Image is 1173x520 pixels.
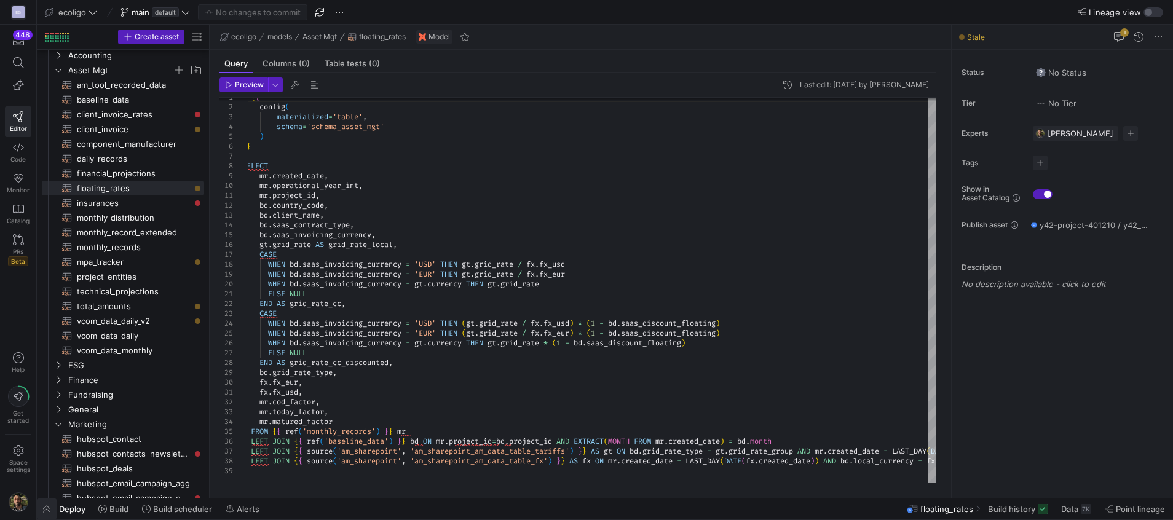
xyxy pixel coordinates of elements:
span: Point lineage [1116,504,1165,514]
a: EG [5,2,31,23]
div: 17 [219,250,233,259]
span: saas_invoicing_currency [302,279,401,289]
button: Build [93,498,134,519]
span: bd [608,318,617,328]
span: bd [259,200,268,210]
span: . [268,230,272,240]
span: . [268,171,272,181]
span: SELECT [242,161,268,171]
button: No tierNo Tier [1033,95,1080,111]
div: Press SPACE to select this row. [42,166,204,181]
div: 3 [219,112,233,122]
span: Experts [962,129,1023,138]
p: No description available - click to edit [962,279,1168,289]
span: END [259,299,272,309]
span: AS [315,240,324,250]
span: . [470,259,475,269]
span: 'table' [333,112,363,122]
a: monthly_record_extended​​​​​​​​​​ [42,225,204,240]
span: main [132,7,149,17]
span: ) [716,318,720,328]
span: Columns [263,60,310,68]
span: saas_discount_floating [621,318,716,328]
a: component_manufacturer​​​​​​​​​​ [42,136,204,151]
a: mpa_tracker​​​​​​​​​​ [42,254,204,269]
span: , [315,191,320,200]
span: Fundraising [68,388,202,402]
img: No status [1036,68,1046,77]
div: Press SPACE to select this row. [42,195,204,210]
button: Point lineage [1099,498,1171,519]
span: mpa_tracker​​​​​​​​​​ [77,255,190,269]
span: fx_usd [543,318,569,328]
span: Asset Mgt [302,33,337,41]
span: ecoligo [58,7,86,17]
span: } [247,141,251,151]
span: / [522,318,526,328]
span: y42-project-401210 / y42_ecoligo_main / floating_rates [1040,220,1148,230]
span: ( [285,102,290,112]
span: project_entities​​​​​​​​​​ [77,270,190,284]
span: , [324,171,328,181]
span: Beta [8,256,28,266]
div: Press SPACE to select this row. [42,417,204,431]
div: Press SPACE to select this row. [42,240,204,254]
span: saas_invoicing_currency [302,318,401,328]
a: financial_projections​​​​​​​​​​ [42,166,204,181]
span: fx [526,259,535,269]
div: 12 [219,200,233,210]
span: Build [109,504,128,514]
div: Press SPACE to select this row. [42,299,204,313]
div: 10 [219,181,233,191]
span: Publish asset [962,221,1008,229]
span: WHEN [268,328,285,338]
div: Press SPACE to select this row. [42,284,204,299]
div: Press SPACE to select this row. [42,77,204,92]
a: floating_rates​​​​​​​​​​ [42,181,204,195]
div: 9 [219,171,233,181]
span: Tags [962,159,1023,167]
span: saas_invoicing_currency [272,230,371,240]
span: . [268,240,272,250]
img: https://storage.googleapis.com/y42-prod-data-exchange/images/7e7RzXvUWcEhWhf8BYUbRCghczaQk4zBh2Nv... [1035,128,1045,138]
span: saas_invoicing_currency [302,259,401,269]
span: currency [427,279,462,289]
span: grid_rate [475,259,513,269]
span: / [518,259,522,269]
span: ecoligo [231,33,256,41]
span: , [320,210,324,220]
span: = [406,279,410,289]
span: = [406,259,410,269]
span: hubspot_contacts_newsletter​​​​​​​​​​ [77,447,190,461]
span: , [324,200,328,210]
span: daily_records​​​​​​​​​​ [77,152,190,166]
span: Catalog [7,217,30,224]
span: . [470,269,475,279]
a: project_entities​​​​​​​​​​ [42,269,204,284]
span: AS [277,299,285,309]
img: https://storage.googleapis.com/y42-prod-data-exchange/images/7e7RzXvUWcEhWhf8BYUbRCghczaQk4zBh2Nv... [9,492,28,512]
span: Get started [7,409,29,424]
span: gt [466,318,475,328]
span: financial_projections​​​​​​​​​​ [77,167,190,181]
span: bd [290,269,298,279]
span: floating_rates [359,33,406,41]
a: baseline_data​​​​​​​​​​ [42,92,204,107]
span: , [363,112,367,122]
div: 24 [219,318,233,328]
span: fx [526,269,535,279]
span: grid_rate [500,279,539,289]
a: PRsBeta [5,229,31,271]
span: . [268,210,272,220]
a: hubspot_email_campaign_events​​​​​​​​​​ [42,490,204,505]
span: , [341,299,346,309]
div: 8 [219,161,233,171]
span: default [152,7,179,17]
a: Editor [5,106,31,137]
div: 7 [219,151,233,161]
span: Asset Mgt [68,63,173,77]
div: 7K [1081,504,1091,514]
a: insurances​​​​​​​​​​ [42,195,204,210]
span: gt [259,240,268,250]
button: Help [5,347,31,379]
